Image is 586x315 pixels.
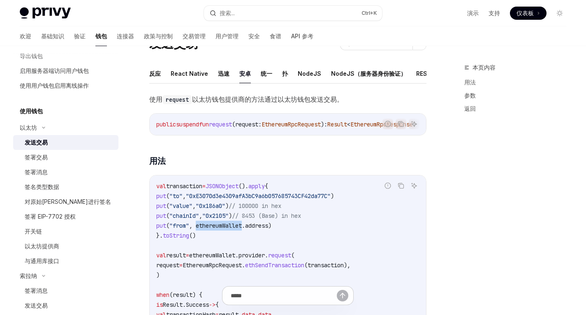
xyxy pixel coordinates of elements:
span: , [199,212,202,219]
a: 发送交易 [13,135,118,150]
span: EthereumRpcRequest [262,121,321,128]
a: 对原始[PERSON_NAME]进行签名 [13,194,118,209]
button: 复制代码块中的内容 [396,119,406,129]
font: 安全 [248,33,260,40]
a: 政策与控制 [144,26,173,46]
span: ) [225,202,229,210]
span: "from" [169,222,189,229]
font: 发送交易 [25,302,48,309]
span: ( [166,212,169,219]
code: request [162,95,192,104]
span: "chainId" [169,212,199,219]
span: () [189,232,196,239]
span: = [186,252,189,259]
font: 用户管理 [215,33,239,40]
font: +K [370,10,377,16]
button: 报告错误代码 [382,180,393,191]
a: 欢迎 [20,26,31,46]
a: 连接器 [117,26,134,46]
a: 与通用库接口 [13,254,118,268]
font: 开关链 [25,228,42,235]
span: "0x2105" [202,212,229,219]
font: 使用用户钱包启用离线操作 [20,82,89,89]
span: val [156,252,166,259]
a: 返回 [464,102,573,115]
button: React Native [171,64,208,83]
a: 签署消息 [13,283,118,298]
span: put [156,222,166,229]
span: "0xE3070d3e4309afA3bC9a6b057685743CF42da77C" [186,192,331,200]
font: 签署 EIP-7702 授权 [25,213,76,220]
span: JSONObject [206,182,239,190]
font: 索拉纳 [20,272,37,279]
font: 以太坊钱包提供商的方法通过以太坊钱包发送交易。 [192,95,343,103]
button: 反应 [149,64,161,83]
font: Ctrl [361,10,370,16]
span: ( [166,222,169,229]
font: 用法 [149,156,165,166]
button: 询问人工智能 [409,180,419,191]
span: Result [327,121,347,128]
button: NodeJS（服务器身份验证） [331,64,406,83]
font: 钱包 [95,33,107,40]
span: toString [163,232,189,239]
span: // 8453 (Base) in hex [232,212,301,219]
button: 报告错误代码 [382,119,393,129]
a: 用户管理 [215,26,239,46]
font: 验证 [74,33,86,40]
span: ( [166,192,169,200]
span: = [202,182,206,190]
font: 扑 [282,70,288,77]
font: NodeJS（服务器身份验证） [331,70,406,77]
a: 以太坊提供商 [13,239,118,254]
a: API 参考 [291,26,313,46]
span: public [156,121,176,128]
a: 食谱 [270,26,281,46]
a: 签署交易 [13,150,118,165]
a: 支持 [489,9,500,17]
a: 基础知识 [41,26,64,46]
font: 搜索... [220,9,235,16]
font: API 参考 [291,33,313,40]
button: 复制代码块中的内容 [396,180,406,191]
button: 询问人工智能 [409,119,419,129]
font: 统一 [261,70,272,77]
font: 支持 [489,9,500,16]
font: 交易管理 [183,33,206,40]
font: 以太坊 [20,124,37,131]
span: "value" [169,202,192,210]
span: put [156,192,166,200]
span: fun [199,121,209,128]
font: 欢迎 [20,33,31,40]
font: 对原始[PERSON_NAME]进行签名 [25,198,111,205]
span: { [265,182,268,190]
font: 本页内容 [473,64,496,71]
a: 用法 [464,76,573,89]
span: ( [291,252,294,259]
font: 签名类型数据 [25,183,59,190]
font: REST API [416,70,442,77]
a: 启用服务器端访问用户钱包 [13,63,118,78]
a: 演示 [467,9,479,17]
span: EthereumRpcRequest. [183,261,245,269]
font: 政策与控制 [144,33,173,40]
span: (). [239,182,248,190]
font: 发送交易 [25,139,48,146]
span: suspend [176,121,199,128]
button: 扑 [282,64,288,83]
span: "to" [169,192,183,200]
span: ethSendTransaction [245,261,304,269]
font: React Native [171,70,208,77]
font: 使用 [149,95,162,103]
a: 使用用户钱包启用离线操作 [13,78,118,93]
font: 签署交易 [25,154,48,161]
font: 用法 [464,79,476,86]
a: 交易管理 [183,26,206,46]
a: 签名类型数据 [13,180,118,194]
span: request [156,261,179,269]
a: 开关链 [13,224,118,239]
font: 安卓 [239,70,251,77]
span: EthereumRpcResponse [350,121,413,128]
a: 发送交易 [13,298,118,313]
span: , [183,192,186,200]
